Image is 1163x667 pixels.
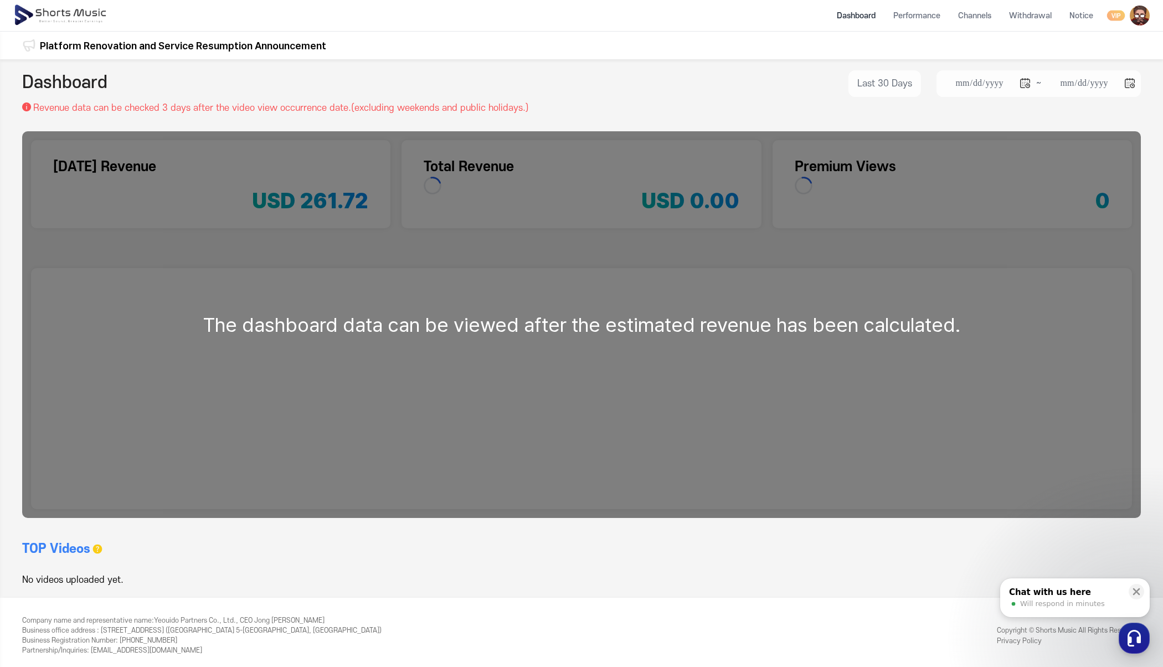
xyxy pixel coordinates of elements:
img: 설명 아이콘 [22,102,31,111]
li: ~ [936,70,1141,97]
a: Platform Renovation and Service Resumption Announcement [40,38,326,53]
a: Performance [884,1,949,30]
a: Withdrawal [1000,1,1061,30]
img: 알림 아이콘 [22,39,35,52]
button: Last 30 Days [848,70,921,97]
div: Copyright © Shorts Music All Rights Reserved. [997,625,1141,646]
p: Revenue data can be checked 3 days after the video view occurrence date.(excluding weekends and p... [33,101,529,115]
span: Business office address : [22,627,99,634]
div: Yeouido Partners Co., Ltd., CEO Jong [PERSON_NAME] [STREET_ADDRESS] ([GEOGRAPHIC_DATA] 5-[GEOGRAP... [22,615,382,655]
img: 사용자 이미지 [1130,6,1150,25]
a: Privacy Policy [997,637,1042,644]
a: Dashboard [828,1,884,30]
h2: Dashboard [22,70,107,97]
h3: TOP Videos [22,540,90,558]
div: No videos uploaded yet. [22,573,581,587]
img: vip [1107,10,1125,21]
div: The dashboard data can be viewed after the estimated revenue has been calculated. [22,131,1141,518]
a: Channels [949,1,1000,30]
a: Notice [1061,1,1102,30]
span: Company name and representative name : [22,617,154,624]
